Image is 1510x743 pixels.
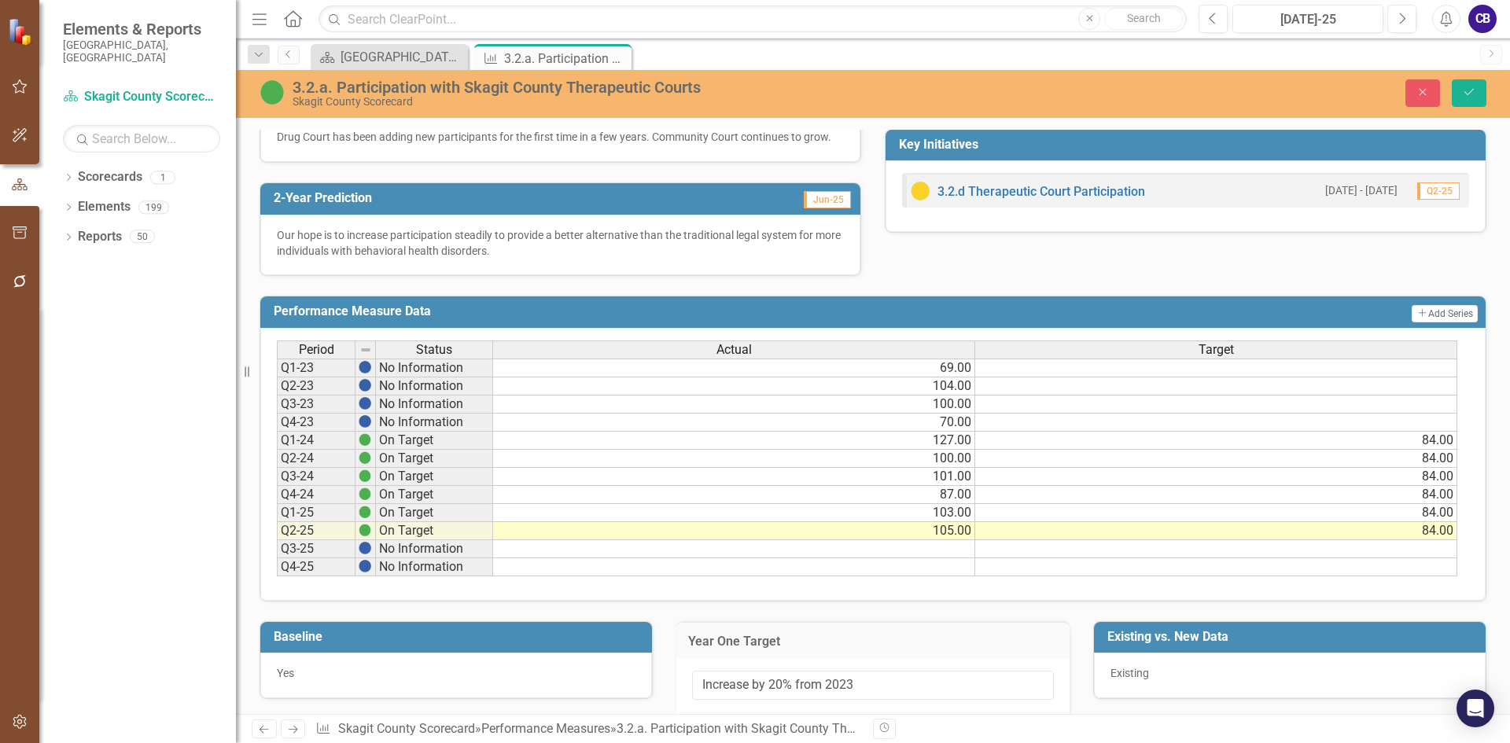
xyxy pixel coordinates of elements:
[315,47,464,67] a: [GEOGRAPHIC_DATA] Page
[359,397,371,410] img: 5IrRnKEJ6BiPSN5KCdQOFTDSB2zcNESImCplowt8AK+PXGIh7Es0AAAAASUVORK5CYII=
[975,450,1457,468] td: 84.00
[504,49,628,68] div: 3.2.a. Participation with Skagit County Therapeutic Courts
[359,415,371,428] img: 5IrRnKEJ6BiPSN5KCdQOFTDSB2zcNESImCplowt8AK+PXGIh7Es0AAAAASUVORK5CYII=
[359,487,371,500] img: lAAAAAElFTkSuQmCC
[78,228,122,246] a: Reports
[277,432,355,450] td: Q1-24
[277,377,355,395] td: Q2-23
[359,524,371,536] img: lAAAAAElFTkSuQmCC
[1199,343,1234,357] span: Target
[716,343,752,357] span: Actual
[1110,667,1149,679] span: Existing
[78,168,142,186] a: Scorecards
[1457,690,1494,727] div: Open Intercom Messenger
[975,522,1457,540] td: 84.00
[277,468,355,486] td: Q3-24
[1417,182,1460,200] span: Q2-25
[63,125,220,153] input: Search Below...
[493,395,975,414] td: 100.00
[975,468,1457,486] td: 84.00
[376,432,493,450] td: On Target
[481,721,610,736] a: Performance Measures
[277,414,355,432] td: Q4-23
[63,88,220,106] a: Skagit County Scorecard
[1325,183,1398,198] small: [DATE] - [DATE]
[359,344,372,356] img: 8DAGhfEEPCf229AAAAAElFTkSuQmCC
[293,96,948,108] div: Skagit County Scorecard
[376,414,493,432] td: No Information
[1232,5,1383,33] button: [DATE]-25
[277,450,355,468] td: Q2-24
[376,504,493,522] td: On Target
[416,343,452,357] span: Status
[277,522,355,540] td: Q2-25
[975,504,1457,522] td: 84.00
[277,359,355,377] td: Q1-23
[341,47,464,67] div: [GEOGRAPHIC_DATA] Page
[493,504,975,522] td: 103.00
[8,17,35,45] img: ClearPoint Strategy
[1127,12,1161,24] span: Search
[299,343,334,357] span: Period
[937,184,1145,199] a: 3.2.d Therapeutic Court Participation
[277,486,355,504] td: Q4-24
[274,191,661,205] h3: 2-Year Prediction
[277,558,355,576] td: Q4-25
[804,191,851,208] span: Jun-25
[293,79,948,96] div: 3.2.a. Participation with Skagit County Therapeutic Courts
[274,630,644,644] h3: Baseline
[493,486,975,504] td: 87.00
[376,522,493,540] td: On Target
[274,304,1121,318] h3: Performance Measure Data
[376,558,493,576] td: No Information
[376,540,493,558] td: No Information
[277,129,844,145] p: Drug Court has been adding new participants for the first time in a few years. Community Court co...
[130,230,155,244] div: 50
[376,468,493,486] td: On Target
[359,542,371,554] img: 5IrRnKEJ6BiPSN5KCdQOFTDSB2zcNESImCplowt8AK+PXGIh7Es0AAAAASUVORK5CYII=
[911,182,930,200] img: Caution
[493,450,975,468] td: 100.00
[78,198,131,216] a: Elements
[688,634,1058,649] h3: Year One Target
[359,469,371,482] img: lAAAAAElFTkSuQmCC
[376,377,493,395] td: No Information
[315,720,861,738] div: » »
[138,200,169,214] div: 199
[319,6,1187,33] input: Search ClearPoint...
[359,433,371,446] img: lAAAAAElFTkSuQmCC
[376,359,493,377] td: No Information
[493,432,975,450] td: 127.00
[493,414,975,432] td: 70.00
[1238,10,1378,29] div: [DATE]-25
[359,379,371,392] img: 5IrRnKEJ6BiPSN5KCdQOFTDSB2zcNESImCplowt8AK+PXGIh7Es0AAAAASUVORK5CYII=
[277,227,844,259] p: Our hope is to increase participation steadily to provide a better alternative than the tradition...
[359,451,371,464] img: lAAAAAElFTkSuQmCC
[1412,305,1478,322] button: Add Series
[899,138,1478,152] h3: Key Initiatives
[277,504,355,522] td: Q1-25
[1104,8,1183,30] button: Search
[359,361,371,373] img: 5IrRnKEJ6BiPSN5KCdQOFTDSB2zcNESImCplowt8AK+PXGIh7Es0AAAAASUVORK5CYII=
[63,20,220,39] span: Elements & Reports
[260,79,285,105] img: On Target
[493,522,975,540] td: 105.00
[359,560,371,572] img: 5IrRnKEJ6BiPSN5KCdQOFTDSB2zcNESImCplowt8AK+PXGIh7Es0AAAAASUVORK5CYII=
[277,395,355,414] td: Q3-23
[63,39,220,64] small: [GEOGRAPHIC_DATA], [GEOGRAPHIC_DATA]
[493,377,975,395] td: 104.00
[617,721,937,736] div: 3.2.a. Participation with Skagit County Therapeutic Courts
[975,432,1457,450] td: 84.00
[1107,630,1478,644] h3: Existing vs. New Data
[277,667,294,679] span: Yes
[376,486,493,504] td: On Target
[359,506,371,518] img: lAAAAAElFTkSuQmCC
[493,359,975,377] td: 69.00
[1468,5,1497,33] button: CB
[376,395,493,414] td: No Information
[277,540,355,558] td: Q3-25
[338,721,475,736] a: Skagit County Scorecard
[975,486,1457,504] td: 84.00
[376,450,493,468] td: On Target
